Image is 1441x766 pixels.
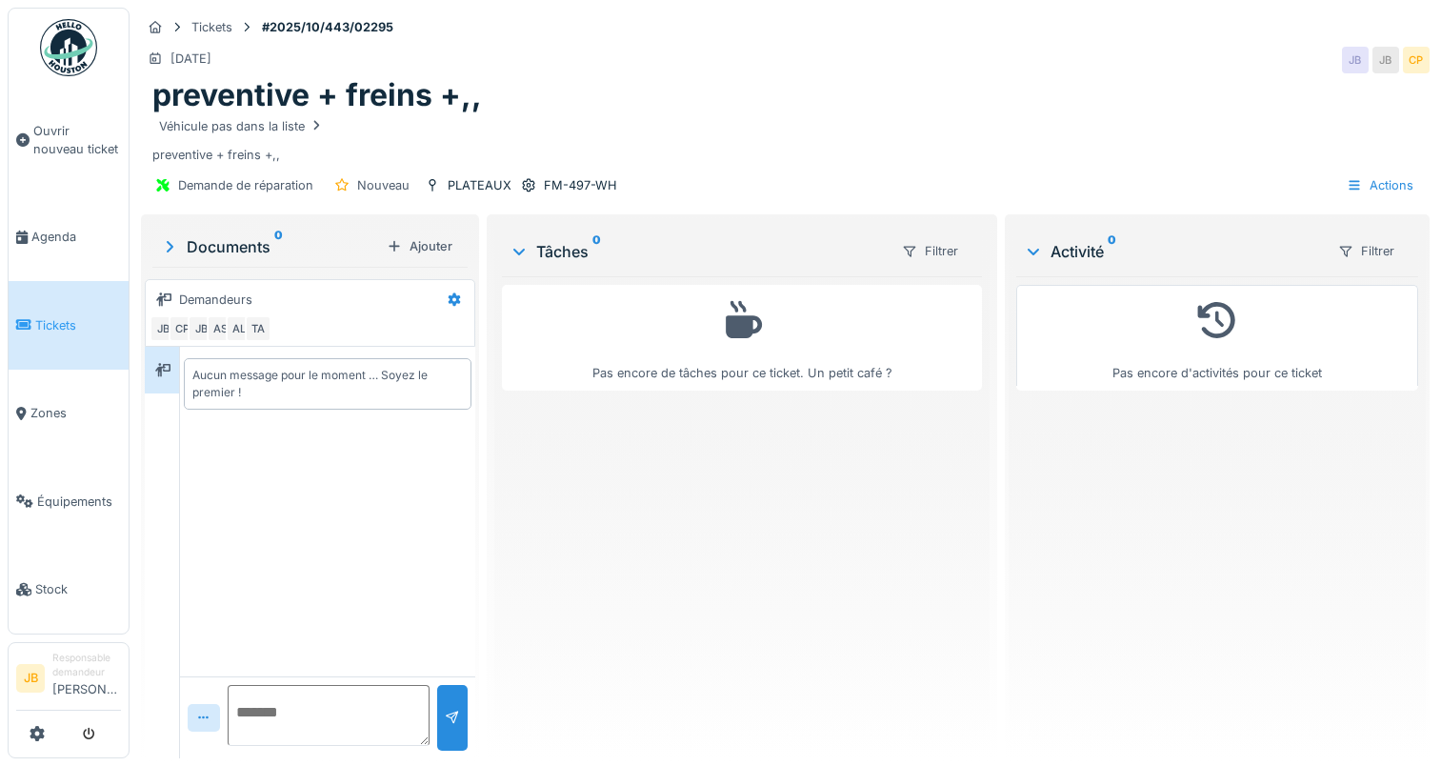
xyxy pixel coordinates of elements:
[40,19,97,76] img: Badge_color-CXgf-gQk.svg
[16,664,45,693] li: JB
[544,176,617,194] div: FM-497-WH
[1372,47,1399,73] div: JB
[1024,240,1322,263] div: Activité
[16,651,121,711] a: JB Responsable demandeur[PERSON_NAME]
[9,87,129,193] a: Ouvrir nouveau ticket
[592,240,601,263] sup: 0
[1403,47,1430,73] div: CP
[170,50,211,68] div: [DATE]
[35,316,121,334] span: Tickets
[893,237,967,265] div: Filtrer
[207,315,233,342] div: AS
[254,18,401,36] strong: #2025/10/443/02295
[188,315,214,342] div: JB
[1029,293,1406,382] div: Pas encore d'activités pour ce ticket
[160,235,379,258] div: Documents
[510,240,886,263] div: Tâches
[448,176,511,194] div: PLATEAUX
[30,404,121,422] span: Zones
[31,228,121,246] span: Agenda
[179,291,252,309] div: Demandeurs
[178,176,313,194] div: Demande de réparation
[379,233,460,259] div: Ajouter
[1108,240,1116,263] sup: 0
[152,77,482,113] h1: preventive + freins +,,
[159,117,324,135] div: Véhicule pas dans la liste
[357,176,410,194] div: Nouveau
[52,651,121,680] div: Responsable demandeur
[191,18,232,36] div: Tickets
[9,281,129,369] a: Tickets
[514,293,970,382] div: Pas encore de tâches pour ce ticket. Un petit café ?
[192,367,463,401] div: Aucun message pour le moment … Soyez le premier !
[9,545,129,633] a: Stock
[152,114,1418,164] div: preventive + freins +,,
[169,315,195,342] div: CP
[9,193,129,281] a: Agenda
[1330,237,1403,265] div: Filtrer
[9,457,129,545] a: Équipements
[52,651,121,706] li: [PERSON_NAME]
[9,370,129,457] a: Zones
[1342,47,1369,73] div: JB
[226,315,252,342] div: AL
[35,580,121,598] span: Stock
[1338,171,1422,199] div: Actions
[37,493,121,511] span: Équipements
[150,315,176,342] div: JB
[274,235,283,258] sup: 0
[245,315,271,342] div: TA
[33,122,121,158] span: Ouvrir nouveau ticket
